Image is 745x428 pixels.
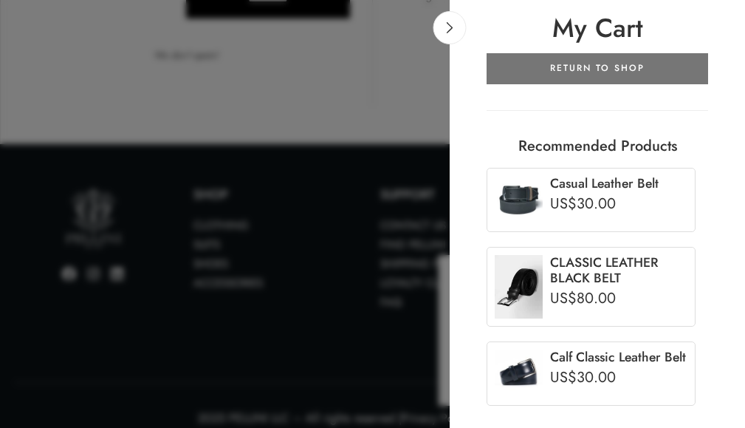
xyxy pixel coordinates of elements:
[487,53,708,84] a: RETURN TO SHOP
[550,176,659,191] a: Casual Leather Belt
[550,367,577,388] span: US$
[450,11,745,44] span: My Cart
[550,350,686,365] a: Calf Classic Leather Belt
[550,288,616,309] bdi: 80.00
[550,193,616,214] bdi: 30.00
[550,367,616,388] bdi: 30.00
[550,288,577,309] span: US$
[550,255,687,286] a: CLASSIC LEATHER BLACK BELT
[487,136,708,157] h3: Recommended Products
[550,193,577,214] span: US$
